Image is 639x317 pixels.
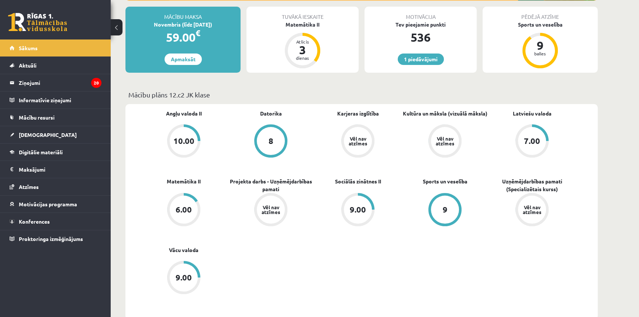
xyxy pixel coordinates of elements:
div: 9.00 [176,273,192,282]
div: 3 [291,44,314,56]
a: Uzņēmējdarbības pamati (Specializētais kurss) [488,178,576,193]
span: Atzīmes [19,183,39,190]
a: Vēl nav atzīmes [401,124,488,159]
div: Vēl nav atzīmes [348,136,368,146]
div: 6.00 [176,206,192,214]
a: Sports un veselība [423,178,467,185]
span: Digitālie materiāli [19,149,63,155]
a: 7.00 [488,124,576,159]
span: Motivācijas programma [19,201,77,207]
a: Proktoringa izmēģinājums [10,230,101,247]
div: Vēl nav atzīmes [522,205,542,214]
div: Vēl nav atzīmes [260,205,281,214]
div: 9.00 [350,206,366,214]
a: Maksājumi [10,161,101,178]
a: Apmaksāt [165,54,202,65]
a: Vēl nav atzīmes [488,193,576,228]
a: Atzīmes [10,178,101,195]
div: Pēdējā atzīme [483,7,598,21]
div: 8 [269,137,273,145]
div: dienas [291,56,314,60]
a: Kultūra un māksla (vizuālā māksla) [403,110,487,117]
a: Datorika [260,110,282,117]
a: Matemātika II [167,178,201,185]
a: Karjeras izglītība [337,110,379,117]
div: 9 [529,39,551,51]
a: 6.00 [140,193,227,228]
a: 9 [401,193,488,228]
a: Vēl nav atzīmes [314,124,401,159]
i: 20 [91,78,101,88]
a: Aktuāli [10,57,101,74]
div: Sports un veselība [483,21,598,28]
div: balles [529,51,551,56]
a: Vācu valoda [169,246,198,254]
span: Konferences [19,218,50,225]
a: Motivācijas programma [10,196,101,213]
legend: Ziņojumi [19,74,101,91]
div: Atlicis [291,39,314,44]
div: Vēl nav atzīmes [435,136,455,146]
span: Sākums [19,45,38,51]
div: Matemātika II [246,21,359,28]
span: [DEMOGRAPHIC_DATA] [19,131,77,138]
div: 59.00 [125,28,241,46]
a: Rīgas 1. Tālmācības vidusskola [8,13,67,31]
a: 10.00 [140,124,227,159]
div: Mācību maksa [125,7,241,21]
a: 8 [227,124,314,159]
p: Mācību plāns 12.c2 JK klase [128,90,595,100]
a: Vēl nav atzīmes [227,193,314,228]
legend: Maksājumi [19,161,101,178]
a: Angļu valoda II [166,110,202,117]
a: Matemātika II Atlicis 3 dienas [246,21,359,69]
legend: Informatīvie ziņojumi [19,92,101,108]
a: [DEMOGRAPHIC_DATA] [10,126,101,143]
a: 9.00 [140,261,227,296]
div: 9 [443,206,448,214]
a: Ziņojumi20 [10,74,101,91]
div: 536 [365,28,477,46]
a: Sports un veselība 9 balles [483,21,598,69]
div: Novembris (līdz [DATE]) [125,21,241,28]
a: 9.00 [314,193,401,228]
span: Mācību resursi [19,114,55,121]
a: Projekta darbs - Uzņēmējdarbības pamati [227,178,314,193]
div: 10.00 [173,137,194,145]
a: Digitālie materiāli [10,144,101,161]
span: Proktoringa izmēģinājums [19,235,83,242]
a: Konferences [10,213,101,230]
a: 1 piedāvājumi [398,54,444,65]
div: Motivācija [365,7,477,21]
a: Latviešu valoda [513,110,552,117]
a: Sākums [10,39,101,56]
div: Tuvākā ieskaite [246,7,359,21]
span: Aktuāli [19,62,37,69]
a: Mācību resursi [10,109,101,126]
span: € [196,28,200,38]
div: 7.00 [524,137,540,145]
div: Tev pieejamie punkti [365,21,477,28]
a: Sociālās zinātnes II [335,178,381,185]
a: Informatīvie ziņojumi [10,92,101,108]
